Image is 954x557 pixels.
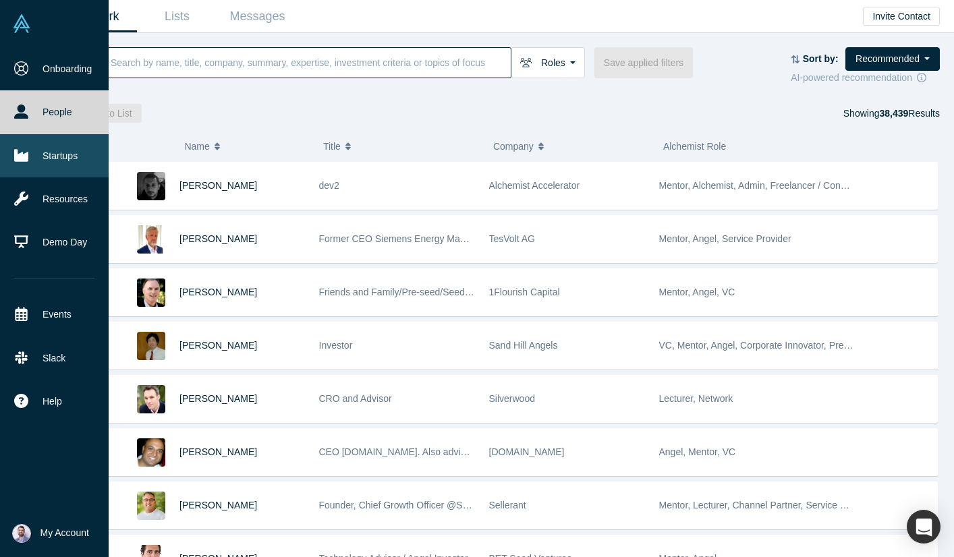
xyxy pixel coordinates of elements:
[137,332,165,360] img: Ning Sung's Profile Image
[137,385,165,413] img: Alexander Shartsis's Profile Image
[319,446,743,457] span: CEO [DOMAIN_NAME]. Also advising and investing. Previously w/ Red Hat, Inktank, DreamHost, etc.
[217,1,298,32] a: Messages
[879,108,908,119] strong: 38,439
[493,132,534,160] span: Company
[845,47,940,71] button: Recommended
[659,233,791,244] span: Mentor, Angel, Service Provider
[489,500,526,510] span: Sellerant
[489,233,535,244] span: TesVolt AG
[137,492,165,520] img: Kenan Rappuchi's Profile Image
[319,393,392,404] span: CRO and Advisor
[179,233,257,244] a: [PERSON_NAME]
[137,225,165,254] img: Ralf Christian's Profile Image
[184,132,209,160] span: Name
[319,287,562,297] span: Friends and Family/Pre-seed/Seed Angel and VC Investor
[493,132,649,160] button: Company
[594,47,693,78] button: Save applied filters
[489,446,565,457] span: [DOMAIN_NAME]
[179,446,257,457] a: [PERSON_NAME]
[137,1,217,32] a: Lists
[137,278,165,307] img: David Lane's Profile Image
[863,7,940,26] button: Invite Contact
[137,172,165,200] img: Rami C.'s Profile Image
[319,233,609,244] span: Former CEO Siemens Energy Management Division of SIEMENS AG
[663,141,726,152] span: Alchemist Role
[791,71,940,85] div: AI-powered recommendation
[489,340,558,351] span: Sand Hill Angels
[489,287,560,297] span: 1Flourish Capital
[179,340,257,351] a: [PERSON_NAME]
[511,47,585,78] button: Roles
[803,53,839,64] strong: Sort by:
[489,180,580,191] span: Alchemist Accelerator
[659,287,735,297] span: Mentor, Angel, VC
[659,446,736,457] span: Angel, Mentor, VC
[323,132,479,160] button: Title
[109,47,511,78] input: Search by name, title, company, summary, expertise, investment criteria or topics of focus
[319,180,339,191] span: dev2
[843,104,940,123] div: Showing
[40,526,89,540] span: My Account
[43,394,62,409] span: Help
[879,108,940,119] span: Results
[179,500,257,510] a: [PERSON_NAME]
[184,132,309,160] button: Name
[78,104,142,123] button: Add to List
[137,438,165,467] img: Ben Cherian's Profile Image
[179,180,257,191] a: [PERSON_NAME]
[12,524,31,543] img: Sam Jadali's Account
[659,180,868,191] span: Mentor, Alchemist, Admin, Freelancer / Consultant
[12,524,89,543] button: My Account
[319,340,353,351] span: Investor
[179,393,257,404] a: [PERSON_NAME]
[12,14,31,33] img: Alchemist Vault Logo
[659,393,733,404] span: Lecturer, Network
[489,393,535,404] span: Silverwood
[319,500,494,510] span: Founder, Chief Growth Officer @Sellerant
[179,287,257,297] a: [PERSON_NAME]
[323,132,341,160] span: Title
